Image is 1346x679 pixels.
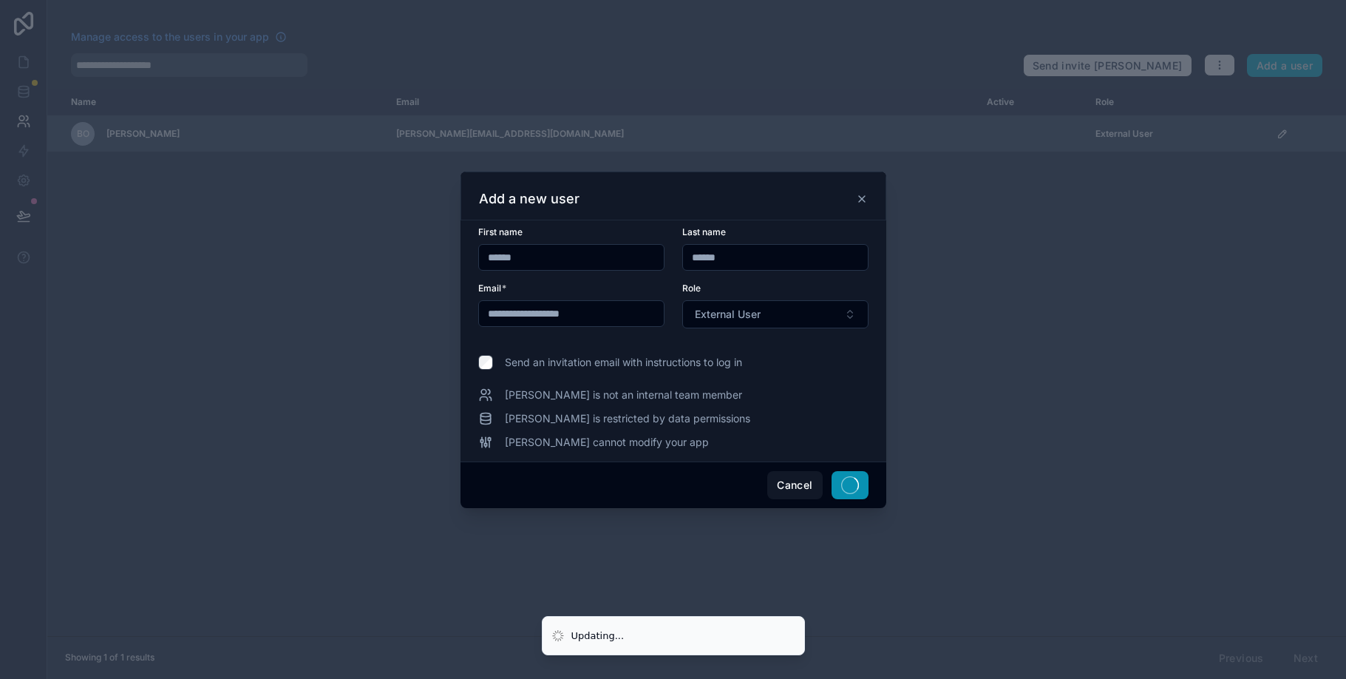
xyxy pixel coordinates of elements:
span: First name [478,226,523,237]
span: [PERSON_NAME] is restricted by data permissions [505,411,750,426]
span: [PERSON_NAME] cannot modify your app [505,435,709,450]
span: Last name [682,226,726,237]
div: Updating... [571,629,625,643]
h3: Add a new user [479,190,579,208]
span: [PERSON_NAME] is not an internal team member [505,388,742,402]
span: Email [478,283,501,294]
span: External User [695,307,761,322]
span: Role [682,283,701,294]
button: Select Button [682,300,869,328]
span: Send an invitation email with instructions to log in [505,355,742,370]
button: Cancel [767,471,822,499]
input: Send an invitation email with instructions to log in [478,355,493,370]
